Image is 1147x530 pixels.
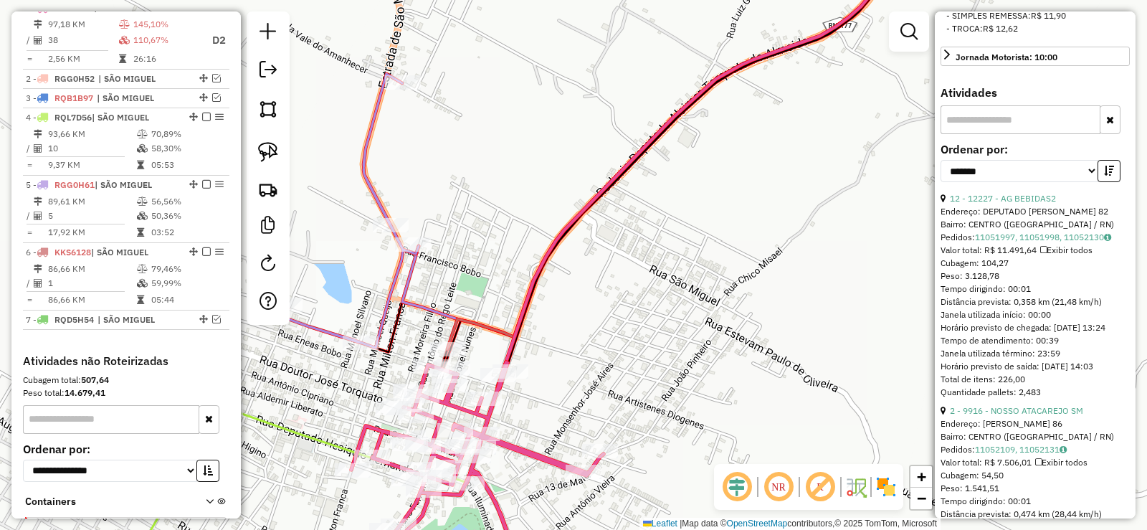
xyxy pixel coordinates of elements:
[950,405,1083,416] a: 2 - 9916 - NOSSO ATACAREJO SM
[47,194,136,209] td: 89,61 KM
[54,247,91,257] span: KKS6128
[23,374,229,387] div: Cubagem total:
[941,386,1130,399] div: Quantidade pallets: 2,483
[23,387,229,399] div: Peso total:
[941,308,1130,321] div: Janela utilizada início: 00:00
[26,209,33,223] td: /
[34,265,42,273] i: Distância Total
[680,519,682,529] span: |
[844,475,867,498] img: Fluxo de ruas
[34,36,42,44] i: Total de Atividades
[137,295,144,304] i: Tempo total em rota
[189,113,198,121] em: Alterar sequência das rotas
[956,51,1057,64] div: Jornada Motorista: 10:00
[941,443,1130,456] div: Pedidos:
[761,470,796,504] span: Ocultar NR
[54,73,95,84] span: RGG0H52
[26,247,148,257] span: 6 -
[199,74,208,82] em: Alterar sequência das rotas
[54,179,95,190] span: RGG0H61
[137,161,144,169] i: Tempo total em rota
[47,32,118,49] td: 38
[202,247,211,256] em: Finalizar rota
[941,373,1130,386] div: Total de itens: 226,00
[137,265,148,273] i: % de utilização do peso
[133,52,199,66] td: 26:16
[26,225,33,240] td: =
[26,314,94,325] span: 7 -
[1104,233,1111,242] i: Observações
[917,489,926,507] span: −
[941,218,1130,231] div: Bairro: CENTRO ([GEOGRAPHIC_DATA] / RN)
[1031,10,1066,21] span: R$ 11,90
[47,209,136,223] td: 5
[720,470,754,504] span: Ocultar deslocamento
[946,22,1124,35] div: - TROCA:
[258,179,278,199] img: Criar rota
[941,192,1130,399] div: Tempo de atendimento: 00:39
[26,179,152,190] span: 5 -
[941,86,1130,100] h4: Atividades
[26,112,149,123] span: 4 -
[54,112,92,123] span: RQL7D56
[151,209,223,223] td: 50,36%
[133,17,199,32] td: 145,10%
[215,247,224,256] em: Opções
[1035,457,1087,468] span: Exibir todos
[941,430,1130,443] div: Bairro: CENTRO ([GEOGRAPHIC_DATA] / RN)
[47,262,136,276] td: 86,66 KM
[941,508,1130,521] div: Distância prevista: 0,474 km (28,44 km/h)
[941,205,1130,218] div: Endereço: DEPUTADO [PERSON_NAME] 82
[26,293,33,307] td: =
[983,23,1018,34] span: R$ 12,62
[137,197,148,206] i: % de utilização do peso
[47,276,136,290] td: 1
[92,112,149,123] span: | SÃO MIGUEL
[941,347,1130,360] div: Janela utilizada término: 23:59
[23,354,229,368] h4: Atividades não Roteirizadas
[941,231,1130,244] div: Pedidos:
[941,321,1130,334] div: Horário previsto de chegada: [DATE] 13:24
[200,32,226,49] p: D2
[215,180,224,189] em: Opções
[34,130,42,138] i: Distância Total
[34,144,42,153] i: Total de Atividades
[1040,245,1093,255] span: Exibir todos
[47,158,136,172] td: 9,37 KM
[189,180,198,189] em: Alterar sequência das rotas
[26,93,93,103] span: 3 -
[47,225,136,240] td: 17,92 KM
[910,466,932,488] a: Zoom in
[91,247,148,257] span: | SÃO MIGUEL
[258,99,278,119] img: Selecionar atividades - polígono
[151,293,223,307] td: 05:44
[26,32,33,49] td: /
[34,20,42,29] i: Distância Total
[946,9,1124,22] div: - SIMPLES REMESSA:
[34,197,42,206] i: Distância Total
[199,315,208,323] em: Alterar sequência das rotas
[917,468,926,486] span: +
[47,141,136,156] td: 10
[941,495,1130,508] div: Tempo dirigindo: 00:01
[196,460,219,482] button: Ordem crescente
[1060,445,1067,454] i: Observações
[941,270,1130,283] div: Peso: 3.128,78
[151,158,223,172] td: 05:53
[151,276,223,290] td: 59,99%
[81,374,109,385] strong: 507,64
[137,279,148,288] i: % de utilização da cubagem
[254,249,282,281] a: Reroteirizar Sessão
[97,313,163,326] span: SÃO MIGUEL
[151,141,223,156] td: 58,30%
[137,212,148,220] i: % de utilização da cubagem
[26,73,95,84] span: 2 -
[941,244,1130,257] div: Valor total: R$ 11.491,64
[875,475,898,498] img: Exibir/Ocultar setores
[47,17,118,32] td: 97,18 KM
[941,47,1130,66] a: Jornada Motorista: 10:00
[941,456,1130,469] div: Valor total: R$ 7.506,01
[151,262,223,276] td: 79,46%
[23,440,229,458] label: Ordenar por:
[151,194,223,209] td: 56,56%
